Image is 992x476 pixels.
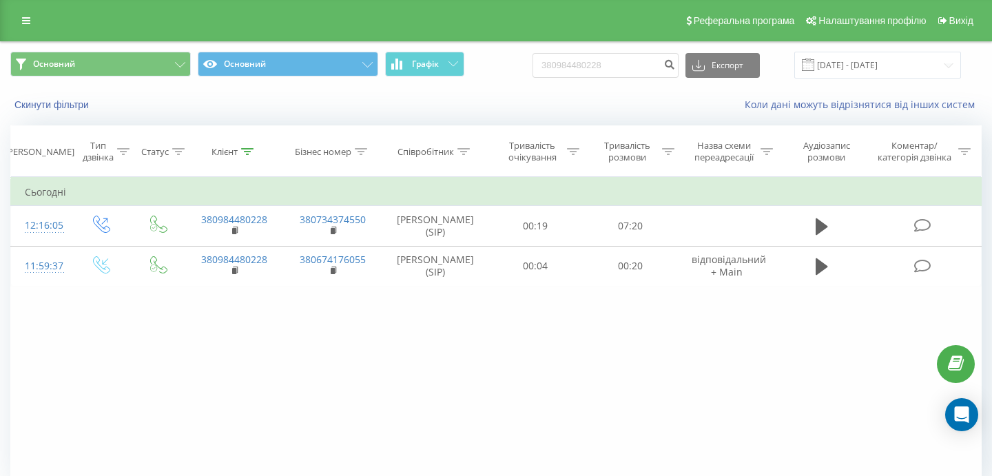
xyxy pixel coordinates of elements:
[949,15,973,26] span: Вихід
[382,206,488,246] td: [PERSON_NAME] (SIP)
[295,146,351,158] div: Бізнес номер
[201,213,267,226] a: 380984480228
[382,246,488,286] td: [PERSON_NAME] (SIP)
[874,140,955,163] div: Коментар/категорія дзвінка
[583,246,678,286] td: 00:20
[745,98,982,111] a: Коли дані можуть відрізнятися вiд інших систем
[211,146,238,158] div: Клієнт
[300,213,366,226] a: 380734374550
[141,146,169,158] div: Статус
[201,253,267,266] a: 380984480228
[533,53,679,78] input: Пошук за номером
[385,52,464,76] button: Графік
[198,52,378,76] button: Основний
[501,140,564,163] div: Тривалість очікування
[678,246,776,286] td: відповідальний + Main
[5,146,74,158] div: [PERSON_NAME]
[300,253,366,266] a: 380674176055
[10,99,96,111] button: Скинути фільтри
[25,253,58,280] div: 11:59:37
[33,59,75,70] span: Основний
[789,140,864,163] div: Аудіозапис розмови
[397,146,454,158] div: Співробітник
[488,246,583,286] td: 00:04
[818,15,926,26] span: Налаштування профілю
[25,212,58,239] div: 12:16:05
[945,398,978,431] div: Open Intercom Messenger
[595,140,659,163] div: Тривалість розмови
[11,178,982,206] td: Сьогодні
[685,53,760,78] button: Експорт
[412,59,439,69] span: Графік
[488,206,583,246] td: 00:19
[583,206,678,246] td: 07:20
[690,140,757,163] div: Назва схеми переадресації
[694,15,795,26] span: Реферальна програма
[83,140,114,163] div: Тип дзвінка
[10,52,191,76] button: Основний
